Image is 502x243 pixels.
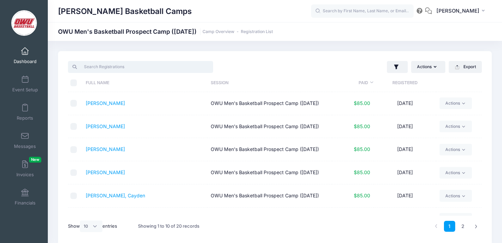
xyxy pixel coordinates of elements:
[440,213,472,225] a: Actions
[68,221,117,232] label: Show entries
[17,115,33,121] span: Reports
[9,128,41,152] a: Messages
[354,146,370,152] span: $85.00
[374,208,436,231] td: [DATE]
[83,74,207,92] th: Full Name: activate to sort column ascending
[11,10,37,36] img: David Vogel Basketball Camps
[449,61,482,73] button: Export
[9,72,41,96] a: Event Setup
[374,92,436,115] td: [DATE]
[9,44,41,67] a: Dashboard
[374,74,436,92] th: Registered: activate to sort column ascending
[354,123,370,129] span: $85.00
[457,221,469,232] a: 2
[68,61,213,73] input: Search Registrations
[411,61,445,73] button: Actions
[440,167,472,179] a: Actions
[207,92,332,115] td: OWU Men's Basketball Prospect Camp ([DATE])
[432,3,492,19] button: [PERSON_NAME]
[80,221,102,232] select: Showentries
[138,218,199,234] div: Showing 1 to 10 of 20 records
[9,185,41,209] a: Financials
[86,123,125,129] a: [PERSON_NAME]
[86,169,125,175] a: [PERSON_NAME]
[203,29,234,34] a: Camp Overview
[16,172,34,178] span: Invoices
[354,193,370,198] span: $85.00
[440,97,472,109] a: Actions
[86,100,125,106] a: [PERSON_NAME]
[14,59,37,64] span: Dashboard
[374,138,436,161] td: [DATE]
[14,143,36,149] span: Messages
[241,29,273,34] a: Registration List
[436,7,479,15] span: [PERSON_NAME]
[440,144,472,155] a: Actions
[207,208,332,231] td: OWU Men's Basketball Prospect Camp ([DATE])
[15,200,36,206] span: Financials
[207,184,332,208] td: OWU Men's Basketball Prospect Camp ([DATE])
[311,4,414,18] input: Search by First Name, Last Name, or Email...
[9,100,41,124] a: Reports
[207,74,332,92] th: Session: activate to sort column ascending
[58,28,273,35] h1: OWU Men's Basketball Prospect Camp ([DATE])
[9,157,41,181] a: InvoicesNew
[332,74,374,92] th: Paid: activate to sort column ascending
[374,115,436,138] td: [DATE]
[440,121,472,132] a: Actions
[354,169,370,175] span: $85.00
[374,161,436,184] td: [DATE]
[86,146,125,152] a: [PERSON_NAME]
[207,161,332,184] td: OWU Men's Basketball Prospect Camp ([DATE])
[354,100,370,106] span: $85.00
[12,87,38,93] span: Event Setup
[207,115,332,138] td: OWU Men's Basketball Prospect Camp ([DATE])
[58,3,192,19] h1: [PERSON_NAME] Basketball Camps
[440,190,472,201] a: Actions
[86,193,145,198] a: [PERSON_NAME], Cayden
[207,138,332,161] td: OWU Men's Basketball Prospect Camp ([DATE])
[29,157,41,163] span: New
[374,184,436,208] td: [DATE]
[444,221,455,232] a: 1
